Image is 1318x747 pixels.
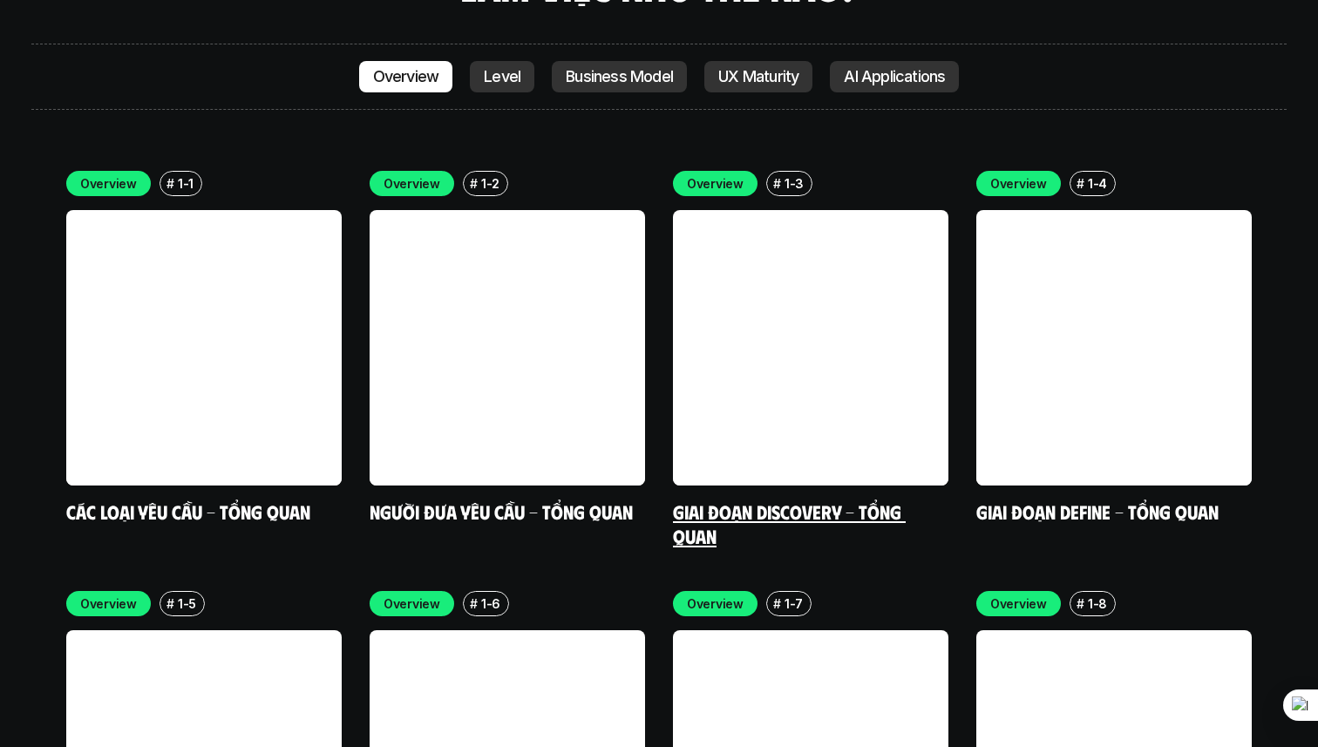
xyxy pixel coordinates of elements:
p: 1-3 [785,174,804,193]
p: Overview [80,594,137,613]
a: Các loại yêu cầu - Tổng quan [66,499,310,523]
h6: # [773,597,781,610]
h6: # [470,177,478,190]
p: Overview [384,174,440,193]
p: 1-4 [1088,174,1107,193]
p: 1-1 [178,174,194,193]
h6: # [1077,177,1084,190]
a: AI Applications [830,61,959,92]
p: Overview [990,174,1047,193]
p: UX Maturity [718,68,798,85]
h6: # [470,597,478,610]
p: 1-6 [481,594,500,613]
p: 1-2 [481,174,499,193]
p: Business Model [566,68,673,85]
a: Business Model [552,61,687,92]
p: Overview [373,68,439,85]
p: Overview [687,174,744,193]
p: Overview [687,594,744,613]
h6: # [773,177,781,190]
p: 1-5 [178,594,196,613]
p: Overview [990,594,1047,613]
h6: # [1077,597,1084,610]
a: Người đưa yêu cầu - Tổng quan [370,499,633,523]
p: AI Applications [844,68,945,85]
a: Giai đoạn Discovery - Tổng quan [673,499,906,547]
a: Giai đoạn Define - Tổng quan [976,499,1219,523]
p: Overview [384,594,440,613]
h6: # [166,597,174,610]
p: 1-8 [1088,594,1107,613]
a: UX Maturity [704,61,812,92]
h6: # [166,177,174,190]
p: 1-7 [785,594,803,613]
p: Overview [80,174,137,193]
p: Level [484,68,520,85]
a: Level [470,61,534,92]
a: Overview [359,61,453,92]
